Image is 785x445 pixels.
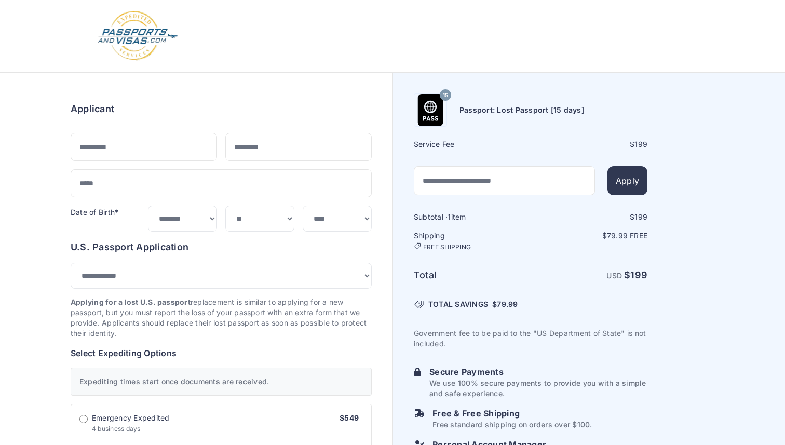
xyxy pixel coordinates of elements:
[423,243,471,251] span: FREE SHIPPING
[92,425,141,433] span: 4 business days
[71,240,372,254] h6: U.S. Passport Application
[414,212,530,222] h6: Subtotal · item
[448,212,451,221] span: 1
[634,212,647,221] span: 199
[532,212,647,222] div: $
[630,231,647,240] span: Free
[414,139,530,150] h6: Service Fee
[459,105,584,115] h6: Passport: Lost Passport [15 days]
[630,269,647,280] span: 199
[532,231,647,241] p: $
[492,299,518,309] span: $
[428,299,488,309] span: TOTAL SAVINGS
[606,271,622,280] span: USD
[443,89,448,102] span: 15
[429,366,647,378] h6: Secure Payments
[432,420,592,430] p: Free standard shipping on orders over $100.
[71,347,372,359] h6: Select Expediting Options
[71,368,372,396] div: Expediting times start once documents are received.
[414,231,530,251] h6: Shipping
[340,413,359,422] span: $549
[634,140,647,149] span: 199
[97,10,179,62] img: Logo
[497,300,518,308] span: 79.99
[414,328,647,349] p: Government fee to be paid to the "US Department of State" is not included.
[92,413,170,423] span: Emergency Expedited
[607,231,628,240] span: 79.99
[432,407,592,420] h6: Free & Free Shipping
[71,208,118,217] label: Date of Birth*
[71,102,114,116] h6: Applicant
[414,94,446,126] img: Product Name
[624,269,647,280] strong: $
[429,378,647,399] p: We use 100% secure payments to provide you with a simple and safe experience.
[71,298,191,306] strong: Applying for a lost U.S. passport
[414,268,530,282] h6: Total
[532,139,647,150] div: $
[71,297,372,339] p: replacement is similar to applying for a new passport, but you must report the loss of your passp...
[607,166,647,195] button: Apply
